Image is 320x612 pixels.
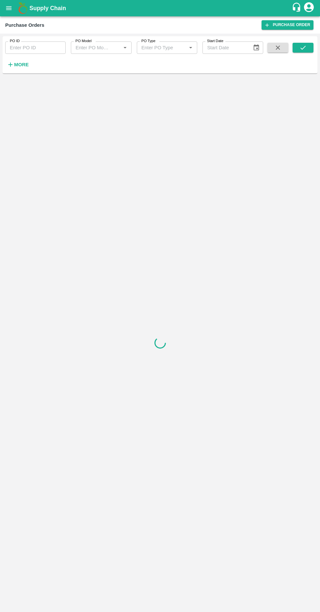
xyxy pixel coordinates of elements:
label: PO Type [141,39,155,44]
input: Enter PO ID [5,41,66,54]
button: More [5,59,30,70]
img: logo [16,2,29,15]
div: customer-support [292,2,303,14]
input: Enter PO Model [73,43,110,52]
button: open drawer [1,1,16,16]
input: Start Date [202,41,247,54]
label: Start Date [207,39,223,44]
button: Open [186,43,195,52]
div: Purchase Orders [5,21,44,29]
b: Supply Chain [29,5,66,11]
input: Enter PO Type [139,43,176,52]
label: PO ID [10,39,20,44]
a: Purchase Order [262,20,313,30]
button: Choose date [250,41,263,54]
div: account of current user [303,1,315,15]
button: Open [121,43,129,52]
strong: More [14,62,29,67]
a: Supply Chain [29,4,292,13]
label: PO Model [75,39,92,44]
